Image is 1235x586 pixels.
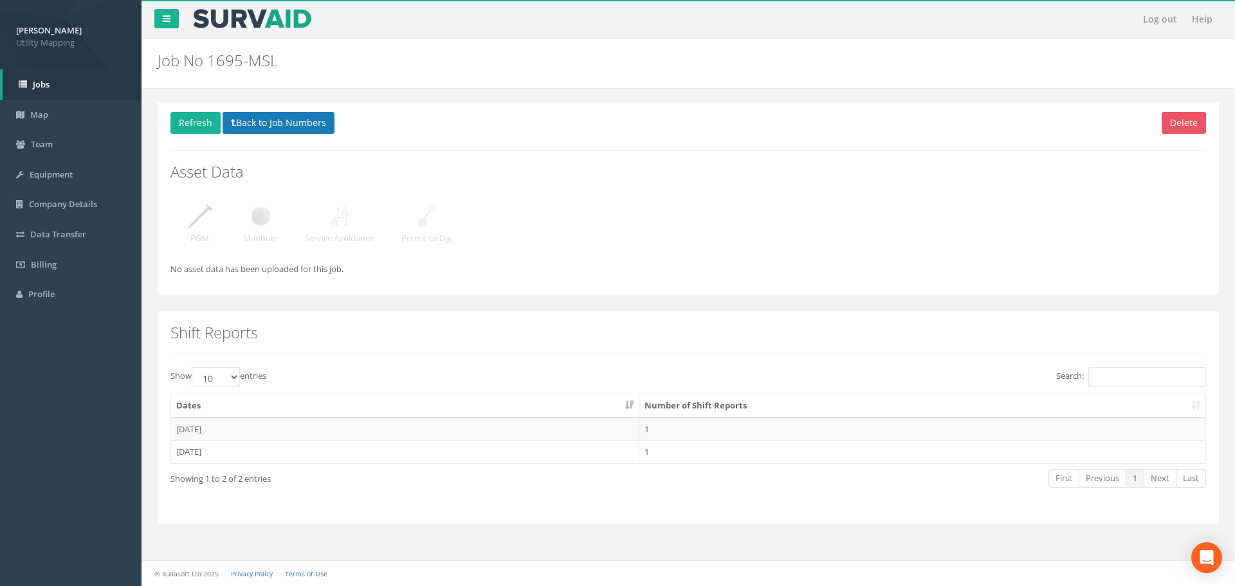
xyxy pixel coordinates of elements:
[170,324,1206,341] h2: Shift Reports
[1144,469,1176,488] a: Next
[171,417,639,441] td: [DATE]
[285,569,327,578] a: Terms of Use
[231,569,273,578] a: Privacy Policy
[244,200,277,232] img: job_detail_manhole.png
[401,232,452,244] p: Permit to Dig
[324,200,356,232] img: job_detail_service_avoidance.png
[16,21,125,48] a: [PERSON_NAME] Utility Mapping
[1126,469,1144,488] a: 1
[33,78,50,90] span: Jobs
[31,259,57,270] span: Billing
[1162,112,1206,134] button: Delete
[16,24,82,36] strong: [PERSON_NAME]
[171,440,639,463] td: [DATE]
[30,228,86,240] span: Data Transfer
[170,263,1206,275] p: No asset data has been uploaded for this job.
[639,417,1205,441] td: 1
[183,200,215,232] img: job_detail_pgm.png
[171,394,639,417] th: Dates: activate to sort column ascending
[639,440,1205,463] td: 1
[170,163,1206,180] h2: Asset Data
[170,468,590,485] div: Showing 1 to 2 of 2 entries
[639,394,1205,417] th: Number of Shift Reports: activate to sort column ascending
[1176,469,1206,488] a: Last
[243,232,277,244] p: Manhole
[1191,542,1222,573] div: Open Intercom Messenger
[1048,469,1079,488] a: First
[305,232,374,244] p: Service Avoidance
[1056,367,1206,387] label: Search:
[30,109,48,120] span: Map
[183,232,215,244] p: PGM
[31,138,53,150] span: Team
[170,112,221,134] button: Refresh
[28,288,55,300] span: Profile
[410,200,443,232] img: job_detail_permit_to_dig.png
[154,569,219,578] small: © Kullasoft Ltd 2025
[158,52,1039,69] h2: Job No 1695-MSL
[192,367,240,387] select: Showentries
[3,69,142,100] a: Jobs
[223,112,334,134] button: Back to Job Numbers
[16,37,125,49] span: Utility Mapping
[170,367,266,387] label: Show entries
[1079,469,1126,488] a: Previous
[29,198,97,210] span: Company Details
[1088,367,1206,387] input: Search:
[30,169,73,180] span: Equipment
